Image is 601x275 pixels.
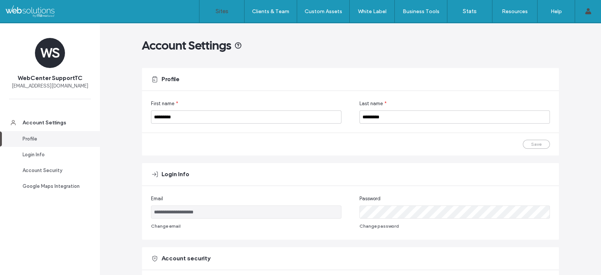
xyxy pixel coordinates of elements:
span: Email [151,195,163,202]
div: Login Info [23,151,84,159]
span: Help [17,5,32,12]
label: White Label [358,8,387,15]
button: Change password [359,222,399,231]
label: Sites [216,8,228,15]
span: [EMAIL_ADDRESS][DOMAIN_NAME] [12,82,88,90]
button: Change email [151,222,181,231]
span: Account security [162,254,210,263]
div: Google Maps Integration [23,183,84,190]
span: WebCenter SupportTC [18,74,83,82]
label: Help [551,8,562,15]
input: Last name [359,110,550,124]
label: Clients & Team [252,8,289,15]
label: Resources [502,8,528,15]
span: First name [151,100,174,107]
div: Account Security [23,167,84,174]
span: Profile [162,75,180,83]
input: First name [151,110,341,124]
input: Password [359,205,550,219]
label: Business Tools [403,8,439,15]
input: Email [151,205,341,219]
span: Password [359,195,381,202]
label: Custom Assets [305,8,342,15]
div: WS [35,38,65,68]
div: Profile [23,135,84,143]
label: Stats [463,8,477,15]
div: Account Settings [23,119,84,127]
span: Last name [359,100,383,107]
span: Login Info [162,170,189,178]
span: Account Settings [142,38,231,53]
